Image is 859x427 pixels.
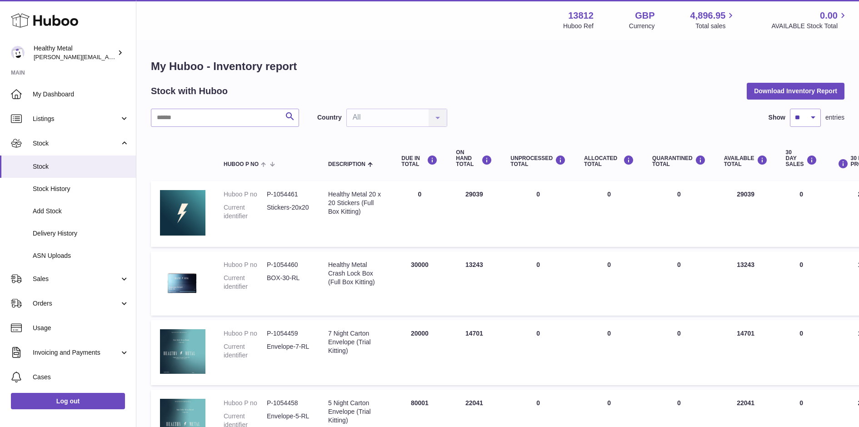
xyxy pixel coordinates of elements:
div: Huboo Ref [563,22,594,30]
div: ON HAND Total [456,150,492,168]
span: Stock History [33,185,129,193]
td: 20000 [392,320,447,385]
dd: P-1054459 [267,329,310,338]
div: Healthy Metal 20 x 20 Stickers (Full Box Kitting) [328,190,383,216]
span: Orders [33,299,120,308]
a: Log out [11,393,125,409]
label: Show [769,113,785,122]
span: Stock [33,139,120,148]
span: 0 [677,399,681,407]
img: product image [160,261,205,304]
span: 0 [677,191,681,198]
td: 0 [777,181,826,247]
strong: 13812 [568,10,594,22]
span: Invoicing and Payments [33,348,120,357]
td: 0 [777,320,826,385]
span: My Dashboard [33,90,129,99]
div: ALLOCATED Total [584,155,634,167]
img: product image [160,190,205,236]
h2: Stock with Huboo [151,85,228,97]
dt: Current identifier [224,274,267,291]
td: 0 [501,181,575,247]
dd: Stickers-20x20 [267,203,310,221]
div: 30 DAY SALES [786,150,817,168]
div: Healthy Metal Crash Lock Box (Full Box Kitting) [328,261,383,286]
div: Healthy Metal [34,44,115,61]
td: 13243 [715,251,777,316]
dd: P-1054460 [267,261,310,269]
dt: Huboo P no [224,329,267,338]
div: 5 Night Carton Envelope (Trial Kitting) [328,399,383,425]
td: 0 [501,320,575,385]
dt: Current identifier [224,342,267,360]
td: 13243 [447,251,501,316]
td: 14701 [715,320,777,385]
td: 30000 [392,251,447,316]
span: 4,896.95 [690,10,726,22]
span: 0 [677,330,681,337]
td: 0 [575,320,643,385]
span: Usage [33,324,129,332]
label: Country [317,113,342,122]
div: 7 Night Carton Envelope (Trial Kitting) [328,329,383,355]
span: Sales [33,275,120,283]
a: 4,896.95 Total sales [690,10,736,30]
dd: P-1054461 [267,190,310,199]
div: QUARANTINED Total [652,155,706,167]
a: 0.00 AVAILABLE Stock Total [771,10,848,30]
strong: GBP [635,10,654,22]
span: Description [328,161,365,167]
td: 29039 [715,181,777,247]
span: Listings [33,115,120,123]
span: 0 [677,261,681,268]
span: Cases [33,373,129,382]
dd: BOX-30-RL [267,274,310,291]
td: 0 [777,251,826,316]
img: jose@healthy-metal.com [11,46,25,60]
span: Total sales [695,22,736,30]
td: 0 [501,251,575,316]
span: Add Stock [33,207,129,216]
button: Download Inventory Report [747,83,844,99]
td: 0 [392,181,447,247]
span: Huboo P no [224,161,259,167]
h1: My Huboo - Inventory report [151,59,844,74]
dt: Huboo P no [224,190,267,199]
div: AVAILABLE Total [724,155,768,167]
dt: Current identifier [224,203,267,221]
dt: Huboo P no [224,399,267,407]
div: Currency [629,22,655,30]
span: Delivery History [33,229,129,238]
div: UNPROCESSED Total [510,155,566,167]
td: 0 [575,251,643,316]
span: Stock [33,162,129,171]
span: AVAILABLE Stock Total [771,22,848,30]
img: product image [160,329,205,374]
span: 0.00 [820,10,838,22]
td: 29039 [447,181,501,247]
span: entries [825,113,844,122]
dd: Envelope-7-RL [267,342,310,360]
span: ASN Uploads [33,251,129,260]
div: DUE IN TOTAL [401,155,438,167]
span: [PERSON_NAME][EMAIL_ADDRESS][DOMAIN_NAME] [34,53,182,60]
td: 0 [575,181,643,247]
dt: Huboo P no [224,261,267,269]
dd: P-1054458 [267,399,310,407]
td: 14701 [447,320,501,385]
